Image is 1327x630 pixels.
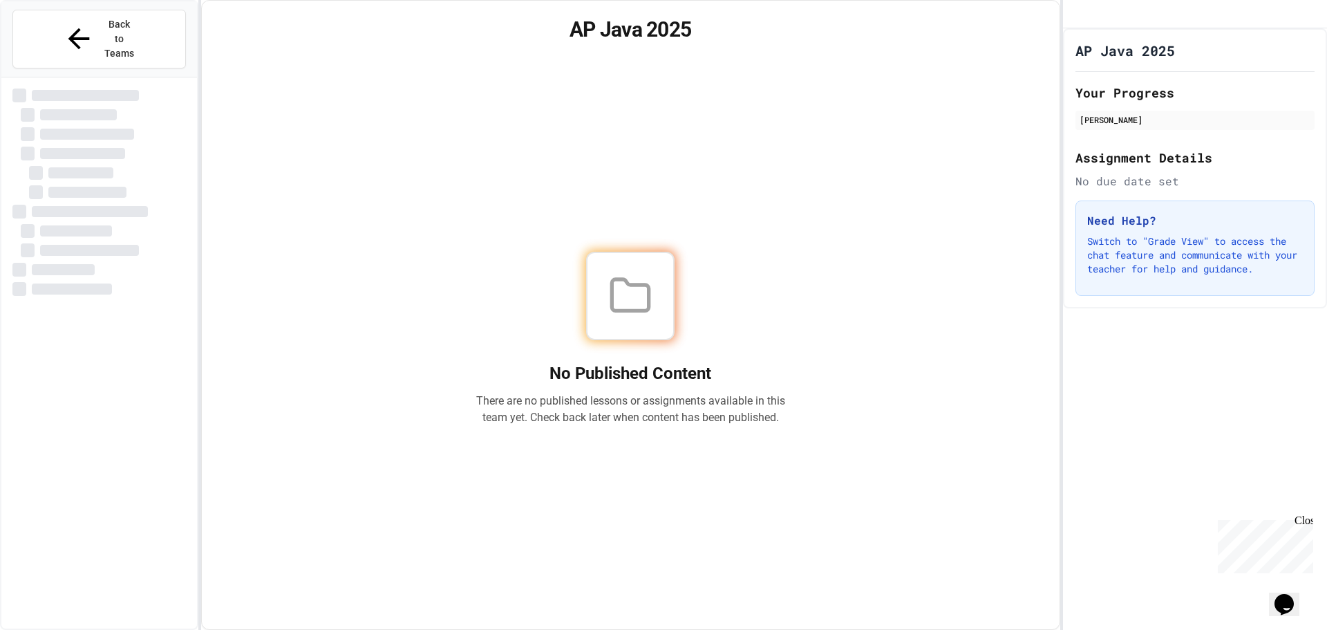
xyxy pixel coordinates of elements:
[1075,41,1175,60] h1: AP Java 2025
[1075,173,1315,189] div: No due date set
[476,362,785,385] h2: No Published Content
[1212,515,1313,573] iframe: chat widget
[476,393,785,426] p: There are no published lessons or assignments available in this team yet. Check back later when c...
[1087,234,1303,276] p: Switch to "Grade View" to access the chat feature and communicate with your teacher for help and ...
[1269,575,1313,616] iframe: chat widget
[6,6,95,88] div: Chat with us now!Close
[1087,212,1303,229] h3: Need Help?
[103,17,135,61] span: Back to Teams
[218,17,1043,42] h1: AP Java 2025
[1080,113,1310,126] div: [PERSON_NAME]
[1075,148,1315,167] h2: Assignment Details
[1075,83,1315,102] h2: Your Progress
[12,10,186,68] button: Back to Teams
